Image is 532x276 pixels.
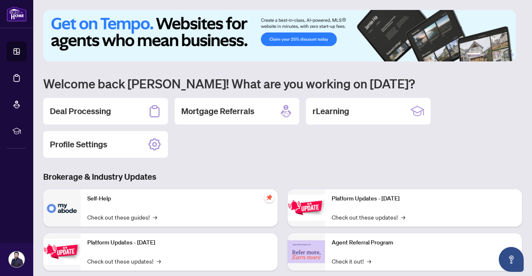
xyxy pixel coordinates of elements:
h2: Mortgage Referrals [181,105,254,117]
span: pushpin [264,193,274,203]
a: Check out these updates!→ [87,256,161,266]
a: Check it out!→ [332,256,371,266]
button: 5 [504,53,507,56]
img: Agent Referral Program [288,240,325,263]
span: → [367,256,371,266]
p: Platform Updates - [DATE] [87,238,271,247]
h3: Brokerage & Industry Updates [43,171,522,183]
p: Self-Help [87,194,271,203]
button: 4 [497,53,500,56]
img: Self-Help [43,189,81,227]
span: → [157,256,161,266]
img: Platform Updates - June 23, 2025 [288,195,325,221]
button: 6 [510,53,514,56]
span: → [401,212,405,222]
button: 2 [484,53,487,56]
img: Slide 0 [43,10,516,61]
button: Open asap [499,247,524,272]
h1: Welcome back [PERSON_NAME]! What are you working on [DATE]? [43,76,522,91]
h2: Deal Processing [50,105,111,117]
a: Check out these updates!→ [332,212,405,222]
button: 3 [490,53,494,56]
img: Platform Updates - September 16, 2025 [43,239,81,265]
img: Profile Icon [9,252,25,267]
img: logo [7,6,27,22]
p: Agent Referral Program [332,238,515,247]
p: Platform Updates - [DATE] [332,194,515,203]
h2: rLearning [313,105,349,117]
a: Check out these guides!→ [87,212,157,222]
button: 1 [467,53,480,56]
h2: Profile Settings [50,139,107,150]
span: → [153,212,157,222]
